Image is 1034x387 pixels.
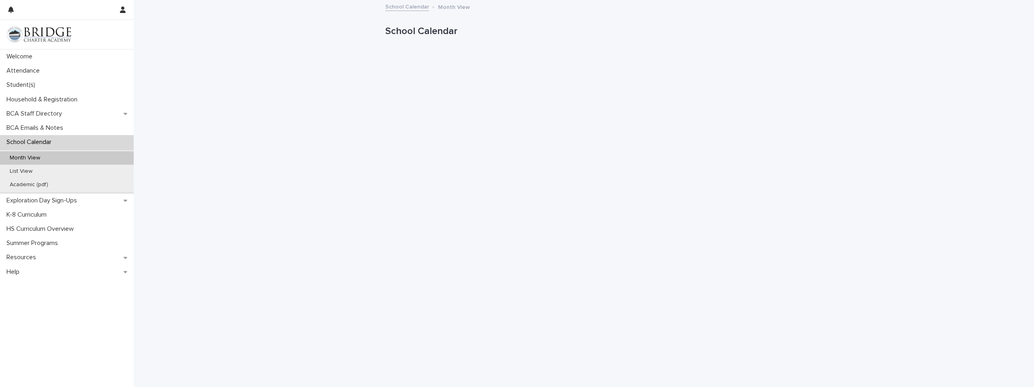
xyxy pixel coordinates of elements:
p: Summer Programs [3,239,64,247]
p: Attendance [3,67,46,75]
p: Student(s) [3,81,42,89]
p: Household & Registration [3,96,84,103]
p: Academic (pdf) [3,181,55,188]
p: School Calendar [385,26,779,37]
p: Month View [3,155,47,161]
a: School Calendar [385,2,429,11]
p: Help [3,268,26,276]
p: School Calendar [3,138,58,146]
p: K-8 Curriculum [3,211,53,219]
p: HS Curriculum Overview [3,225,80,233]
p: Resources [3,254,43,261]
p: BCA Staff Directory [3,110,68,118]
p: Welcome [3,53,39,60]
p: Month View [438,2,470,11]
p: Exploration Day Sign-Ups [3,197,83,204]
img: V1C1m3IdTEidaUdm9Hs0 [6,26,71,43]
p: BCA Emails & Notes [3,124,70,132]
p: List View [3,168,39,175]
